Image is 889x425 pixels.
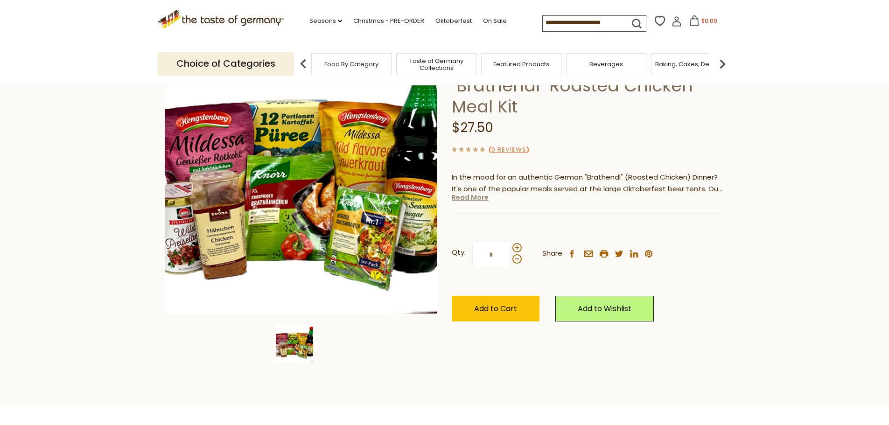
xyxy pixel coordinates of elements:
[276,325,313,362] img: The Taste of Germany "Brathendl" Roasted Chicken Meal Kit
[294,55,313,73] img: previous arrow
[399,57,474,71] a: Taste of Germany Collections
[452,172,725,195] p: In the mood for an authentic German "Brathendl" (Roasted Chicken) Dinner? It's one of the popular...
[452,296,539,321] button: Add to Cart
[684,15,723,29] button: $0.00
[589,61,623,68] a: Beverages
[489,145,529,154] span: ( )
[655,61,728,68] a: Baking, Cakes, Desserts
[324,61,378,68] a: Food By Category
[491,145,526,155] a: 0 Reviews
[309,16,342,26] a: Seasons
[452,54,725,117] h1: The Taste of Germany "Brathendl" Roasted Chicken Meal Kit
[158,52,294,75] p: Choice of Categories
[701,17,717,25] span: $0.00
[542,248,564,259] span: Share:
[713,55,732,73] img: next arrow
[165,41,438,314] img: The Taste of Germany "Brathendl" Roasted Chicken Meal Kit
[472,242,511,267] input: Qty:
[452,193,489,202] a: Read More
[452,247,466,258] strong: Qty:
[493,61,549,68] a: Featured Products
[474,303,517,314] span: Add to Cart
[483,16,507,26] a: On Sale
[435,16,472,26] a: Oktoberfest
[555,296,654,321] a: Add to Wishlist
[452,118,493,137] span: $27.50
[353,16,424,26] a: Christmas - PRE-ORDER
